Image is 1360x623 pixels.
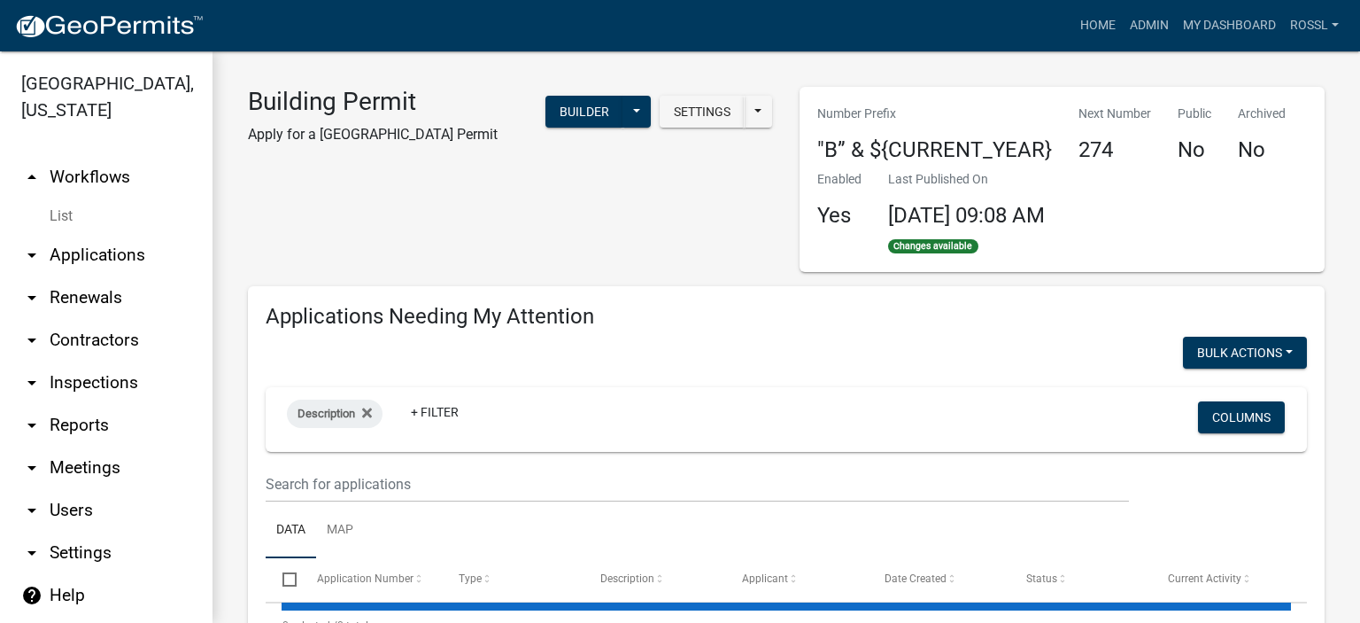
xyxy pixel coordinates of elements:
a: Map [316,502,364,559]
p: Apply for a [GEOGRAPHIC_DATA] Permit [248,124,498,145]
p: Last Published On [888,170,1045,189]
i: arrow_drop_down [21,287,42,308]
button: Builder [545,96,623,128]
i: help [21,585,42,606]
i: arrow_drop_down [21,500,42,521]
datatable-header-cell: Type [442,558,583,601]
p: Number Prefix [817,105,1052,123]
span: Status [1026,572,1057,585]
span: Description [297,407,355,420]
i: arrow_drop_down [21,330,42,351]
h3: Building Permit [248,87,498,117]
datatable-header-cell: Date Created [867,558,1008,601]
i: arrow_drop_up [21,167,42,188]
input: Search for applications [266,466,1129,502]
span: Description [600,572,654,585]
span: [DATE] 09:08 AM [888,203,1045,228]
datatable-header-cell: Application Number [299,558,441,601]
button: Columns [1198,401,1285,433]
p: Next Number [1078,105,1151,123]
p: Public [1178,105,1211,123]
a: Admin [1123,9,1176,43]
span: Applicant [742,572,788,585]
p: Archived [1238,105,1286,123]
span: Current Activity [1168,572,1241,585]
datatable-header-cell: Applicant [725,558,867,601]
span: Changes available [888,239,978,253]
h4: "B” & ${CURRENT_YEAR} [817,137,1052,163]
span: Type [459,572,482,585]
a: Home [1073,9,1123,43]
h4: Applications Needing My Attention [266,304,1307,330]
span: Date Created [885,572,947,585]
a: + Filter [397,396,473,428]
datatable-header-cell: Current Activity [1151,558,1293,601]
a: My Dashboard [1176,9,1283,43]
i: arrow_drop_down [21,245,42,266]
i: arrow_drop_down [21,542,42,564]
h4: No [1178,137,1211,163]
p: Enabled [817,170,862,189]
i: arrow_drop_down [21,372,42,393]
a: RossL [1283,9,1346,43]
span: Application Number [317,572,413,585]
h4: No [1238,137,1286,163]
datatable-header-cell: Status [1009,558,1151,601]
i: arrow_drop_down [21,415,42,436]
datatable-header-cell: Description [583,558,725,601]
h4: Yes [817,203,862,229]
button: Bulk Actions [1183,337,1307,369]
button: Settings [660,96,745,128]
a: Data [266,502,316,559]
h4: 274 [1078,137,1151,163]
datatable-header-cell: Select [266,558,299,601]
i: arrow_drop_down [21,457,42,479]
